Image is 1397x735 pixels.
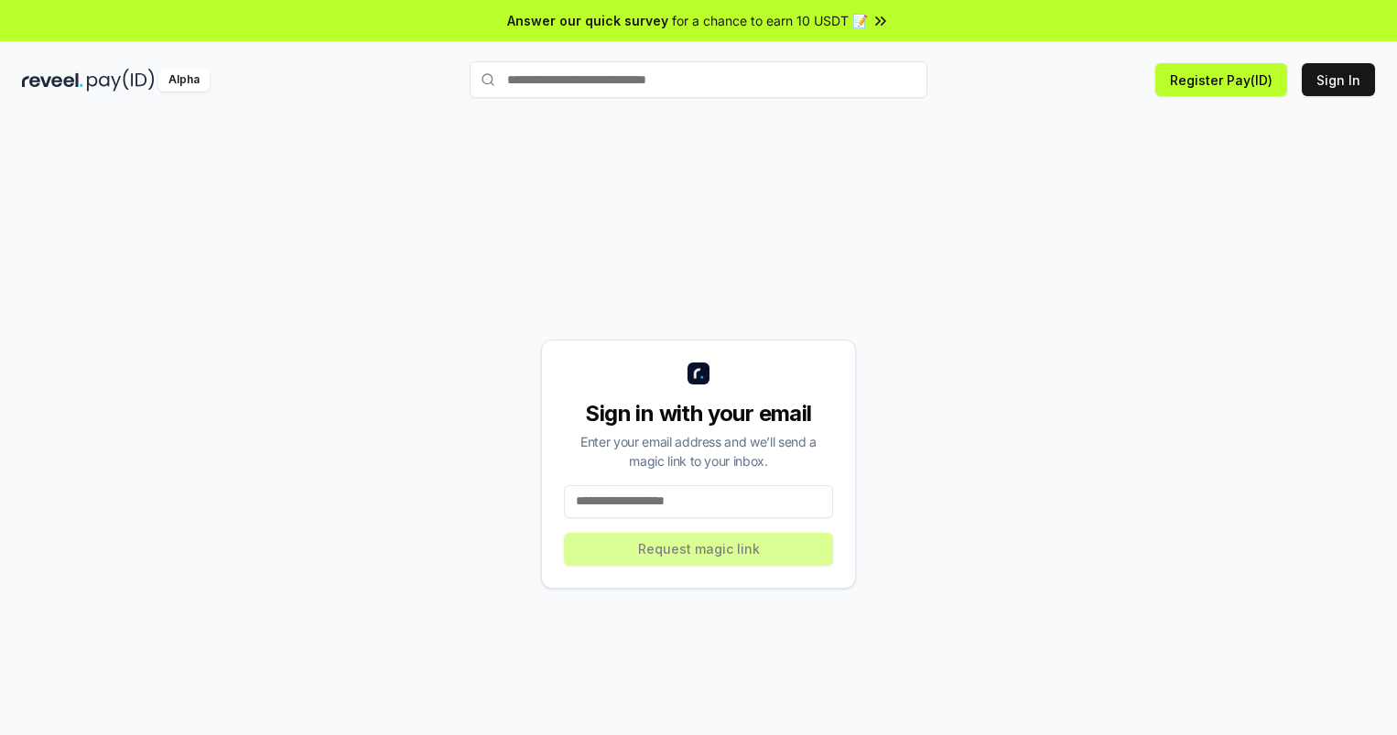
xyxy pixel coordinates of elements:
img: pay_id [87,69,155,92]
img: logo_small [688,362,709,384]
button: Register Pay(ID) [1155,63,1287,96]
span: Answer our quick survey [507,11,668,30]
span: for a chance to earn 10 USDT 📝 [672,11,868,30]
button: Sign In [1302,63,1375,96]
img: reveel_dark [22,69,83,92]
div: Enter your email address and we’ll send a magic link to your inbox. [564,432,833,470]
div: Sign in with your email [564,399,833,428]
div: Alpha [158,69,210,92]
